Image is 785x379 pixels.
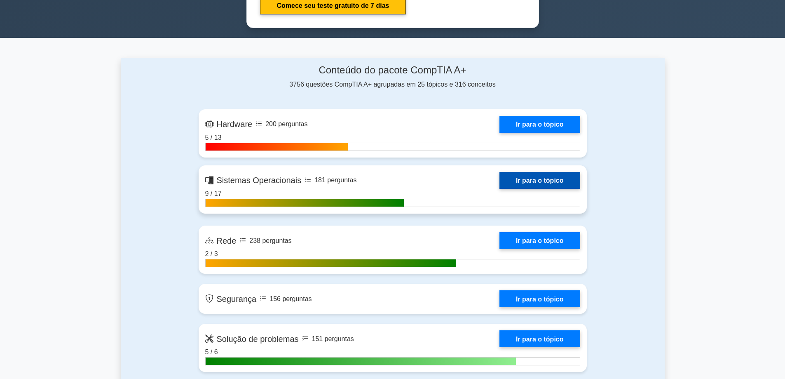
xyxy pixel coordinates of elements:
[499,330,580,347] a: Ir para o tópico
[289,81,495,88] font: 3756 questões CompTIA A+ agrupadas em 25 tópicos e 316 conceitos
[499,172,580,189] a: Ir para o tópico
[499,232,580,249] a: Ir para o tópico
[499,290,580,307] a: Ir para o tópico
[319,64,466,75] font: Conteúdo do pacote CompTIA A+
[499,116,580,133] a: Ir para o tópico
